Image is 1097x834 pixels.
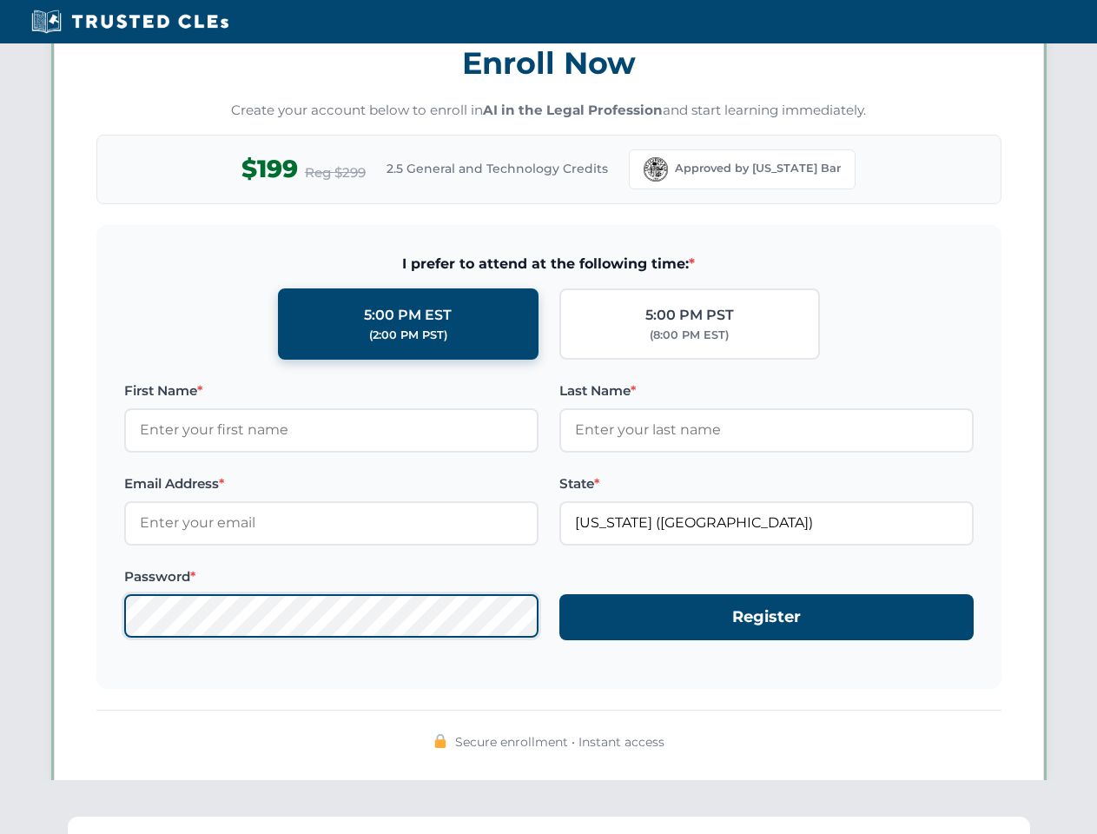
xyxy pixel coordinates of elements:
[96,101,1001,121] p: Create your account below to enroll in and start learning immediately.
[124,253,974,275] span: I prefer to attend at the following time:
[387,159,608,178] span: 2.5 General and Technology Credits
[559,408,974,452] input: Enter your last name
[455,732,664,751] span: Secure enrollment • Instant access
[305,162,366,183] span: Reg $299
[124,408,539,452] input: Enter your first name
[644,157,668,182] img: Florida Bar
[483,102,663,118] strong: AI in the Legal Profession
[241,149,298,189] span: $199
[559,501,974,545] input: Florida (FL)
[124,381,539,401] label: First Name
[369,327,447,344] div: (2:00 PM PST)
[124,473,539,494] label: Email Address
[124,566,539,587] label: Password
[650,327,729,344] div: (8:00 PM EST)
[26,9,234,35] img: Trusted CLEs
[96,36,1001,90] h3: Enroll Now
[675,160,841,177] span: Approved by [US_STATE] Bar
[559,594,974,640] button: Register
[433,734,447,748] img: 🔒
[645,304,734,327] div: 5:00 PM PST
[559,473,974,494] label: State
[364,304,452,327] div: 5:00 PM EST
[559,381,974,401] label: Last Name
[124,501,539,545] input: Enter your email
